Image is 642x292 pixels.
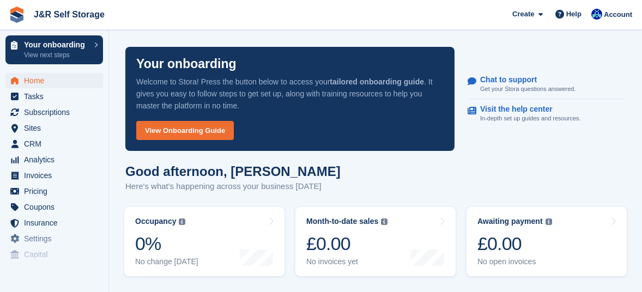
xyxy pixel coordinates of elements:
[24,168,89,183] span: Invoices
[5,89,103,104] a: menu
[591,9,602,20] img: Steve Revell
[480,75,567,84] p: Chat to support
[9,7,25,23] img: stora-icon-8386f47178a22dfd0bd8f6a31ec36ba5ce8667c1dd55bd0f319d3a0aa187defe.svg
[512,9,534,20] span: Create
[5,199,103,215] a: menu
[467,207,627,276] a: Awaiting payment £0.00 No open invoices
[5,215,103,230] a: menu
[24,247,89,262] span: Capital
[179,218,185,225] img: icon-info-grey-7440780725fd019a000dd9b08b2336e03edf1995a4989e88bcd33f0948082b44.svg
[136,58,237,70] p: Your onboarding
[546,218,552,225] img: icon-info-grey-7440780725fd019a000dd9b08b2336e03edf1995a4989e88bcd33f0948082b44.svg
[135,217,176,226] div: Occupancy
[5,136,103,151] a: menu
[5,184,103,199] a: menu
[24,152,89,167] span: Analytics
[24,105,89,120] span: Subscriptions
[306,233,387,255] div: £0.00
[135,257,198,266] div: No change [DATE]
[5,73,103,88] a: menu
[24,73,89,88] span: Home
[124,207,284,276] a: Occupancy 0% No change [DATE]
[566,9,582,20] span: Help
[604,9,632,20] span: Account
[135,233,198,255] div: 0%
[24,50,89,60] p: View next steps
[295,207,456,276] a: Month-to-date sales £0.00 No invoices yet
[136,76,444,112] p: Welcome to Stora! Press the button below to access your . It gives you easy to follow steps to ge...
[468,70,626,100] a: Chat to support Get your Stora questions answered.
[480,105,572,114] p: Visit the help center
[480,114,581,123] p: In-depth set up guides and resources.
[24,184,89,199] span: Pricing
[24,89,89,104] span: Tasks
[468,99,626,129] a: Visit the help center In-depth set up guides and resources.
[125,164,341,179] h1: Good afternoon, [PERSON_NAME]
[24,136,89,151] span: CRM
[306,217,378,226] div: Month-to-date sales
[477,257,552,266] div: No open invoices
[5,35,103,64] a: Your onboarding View next steps
[24,231,89,246] span: Settings
[24,120,89,136] span: Sites
[381,218,387,225] img: icon-info-grey-7440780725fd019a000dd9b08b2336e03edf1995a4989e88bcd33f0948082b44.svg
[477,217,543,226] div: Awaiting payment
[5,152,103,167] a: menu
[5,105,103,120] a: menu
[24,215,89,230] span: Insurance
[330,77,424,86] strong: tailored onboarding guide
[29,5,109,23] a: J&R Self Storage
[5,168,103,183] a: menu
[24,41,89,48] p: Your onboarding
[125,180,341,193] p: Here's what's happening across your business [DATE]
[477,233,552,255] div: £0.00
[5,247,103,262] a: menu
[480,84,576,94] p: Get your Stora questions answered.
[5,120,103,136] a: menu
[24,199,89,215] span: Coupons
[306,257,387,266] div: No invoices yet
[136,121,234,140] a: View Onboarding Guide
[5,231,103,246] a: menu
